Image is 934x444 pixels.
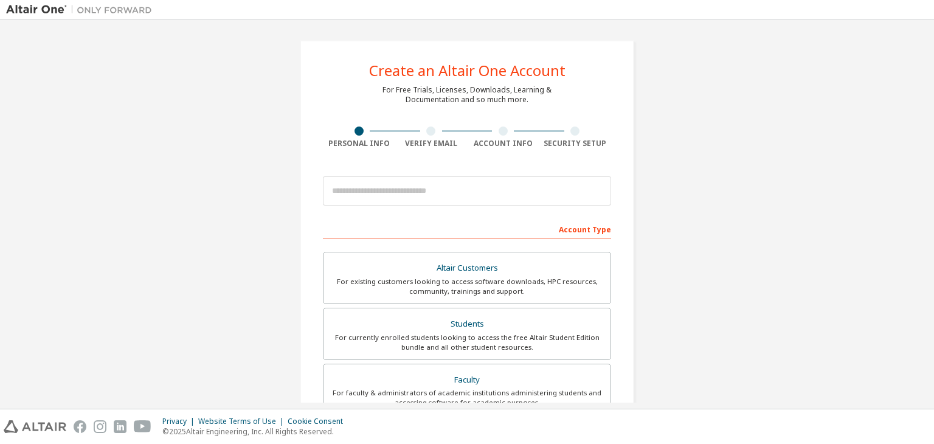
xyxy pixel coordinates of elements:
div: Cookie Consent [288,417,350,426]
img: Altair One [6,4,158,16]
div: Altair Customers [331,260,603,277]
div: Faculty [331,372,603,389]
img: facebook.svg [74,420,86,433]
div: Account Type [323,219,611,238]
div: Personal Info [323,139,395,148]
div: Website Terms of Use [198,417,288,426]
div: For currently enrolled students looking to access the free Altair Student Edition bundle and all ... [331,333,603,352]
img: altair_logo.svg [4,420,66,433]
div: Students [331,316,603,333]
div: Account Info [467,139,539,148]
img: youtube.svg [134,420,151,433]
p: © 2025 Altair Engineering, Inc. All Rights Reserved. [162,426,350,437]
div: Verify Email [395,139,468,148]
img: linkedin.svg [114,420,126,433]
div: Security Setup [539,139,612,148]
div: For existing customers looking to access software downloads, HPC resources, community, trainings ... [331,277,603,296]
div: Create an Altair One Account [369,63,566,78]
div: For Free Trials, Licenses, Downloads, Learning & Documentation and so much more. [382,85,552,105]
img: instagram.svg [94,420,106,433]
div: Privacy [162,417,198,426]
div: For faculty & administrators of academic institutions administering students and accessing softwa... [331,388,603,408]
